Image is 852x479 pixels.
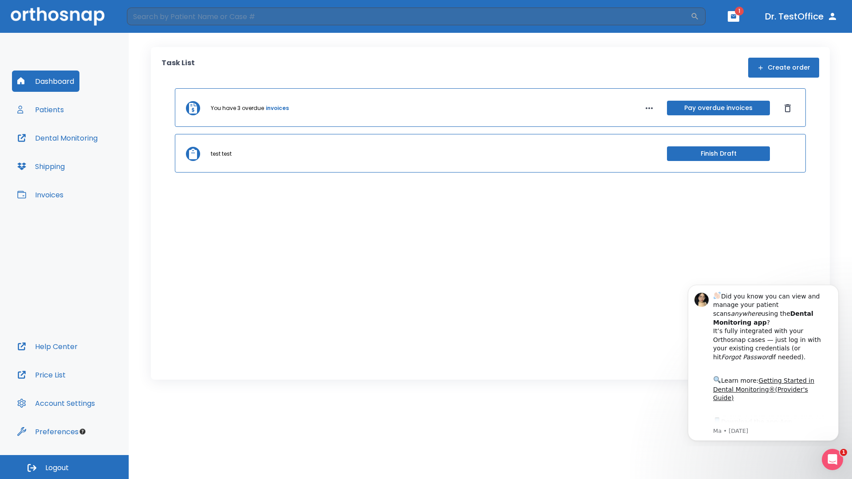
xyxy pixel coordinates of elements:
[12,421,84,442] button: Preferences
[266,104,289,112] a: invoices
[748,58,819,78] button: Create order
[781,101,795,115] button: Dismiss
[667,101,770,115] button: Pay overdue invoices
[12,156,70,177] button: Shipping
[39,141,118,157] a: App Store
[12,393,100,414] button: Account Settings
[12,364,71,385] button: Price List
[667,146,770,161] button: Finish Draft
[79,428,87,436] div: Tooltip anchor
[735,7,744,16] span: 1
[761,8,841,24] button: Dr. TestOffice
[12,336,83,357] button: Help Center
[12,184,69,205] button: Invoices
[12,99,69,120] button: Patients
[39,150,150,158] p: Message from Ma, sent 5w ago
[162,58,195,78] p: Task List
[150,14,158,21] button: Dismiss notification
[822,449,843,470] iframe: Intercom live chat
[11,7,105,25] img: Orthosnap
[127,8,690,25] input: Search by Patient Name or Case #
[211,150,232,158] p: test test
[12,71,79,92] button: Dashboard
[840,449,847,456] span: 1
[45,463,69,473] span: Logout
[674,277,852,446] iframe: Intercom notifications message
[39,139,150,185] div: Download the app: | ​ Let us know if you need help getting started!
[12,127,103,149] button: Dental Monitoring
[211,104,264,112] p: You have 3 overdue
